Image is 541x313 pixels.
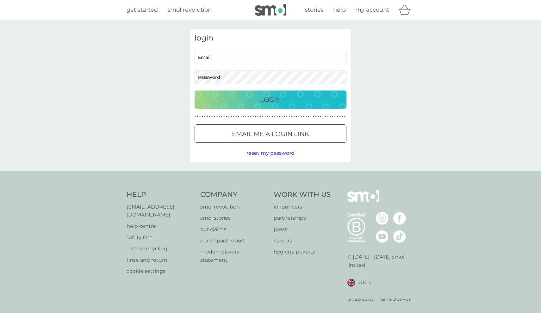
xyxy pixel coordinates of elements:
img: UK flag [347,279,355,287]
p: ● [279,115,280,118]
a: cookie settings [127,267,194,275]
h4: Help [127,190,194,200]
a: influencers [274,203,331,211]
p: ● [216,115,218,118]
a: smol revolution [167,5,212,15]
button: reset my password [246,149,295,157]
p: ● [250,115,251,118]
img: visit the smol Youtube page [376,230,389,243]
p: ● [342,115,343,118]
p: Login [260,95,281,105]
p: ● [294,115,295,118]
a: hygiene poverty [274,248,331,256]
p: ● [332,115,333,118]
img: smol [347,190,379,211]
h4: Company [200,190,268,200]
p: ● [245,115,246,118]
p: ● [282,115,283,118]
p: ● [296,115,297,118]
a: press [274,225,331,234]
p: ● [224,115,225,118]
p: ● [318,115,319,118]
p: ● [310,115,312,118]
button: Login [195,91,346,109]
p: © [DATE] - [DATE] smol limited [347,253,415,269]
p: ● [214,115,215,118]
p: ● [272,115,273,118]
p: ● [334,115,336,118]
p: Email me a login link [232,129,309,139]
a: safety first [127,234,194,242]
p: ● [199,115,201,118]
a: rinse and return [127,256,194,264]
a: [EMAIL_ADDRESS][DOMAIN_NAME] [127,203,194,219]
p: ● [231,115,232,118]
a: carton recycling [127,245,194,253]
p: ● [320,115,321,118]
p: ● [306,115,307,118]
p: ● [344,115,345,118]
p: ● [315,115,316,118]
p: ● [303,115,304,118]
p: ● [262,115,264,118]
p: ● [209,115,210,118]
p: ● [327,115,328,118]
p: ● [204,115,206,118]
p: ● [219,115,220,118]
p: ● [339,115,341,118]
p: ● [298,115,300,118]
p: careers [274,237,331,245]
a: smol stories [200,214,268,222]
p: ● [207,115,208,118]
a: our impact report [200,237,268,245]
span: stories [305,6,324,13]
a: help [333,5,346,15]
p: ● [197,115,198,118]
p: ● [211,115,213,118]
p: ● [325,115,326,118]
p: ● [221,115,222,118]
h4: Work With Us [274,190,331,200]
p: ● [248,115,249,118]
a: privacy policy [347,296,374,302]
p: ● [257,115,258,118]
p: ● [202,115,203,118]
p: ● [195,115,196,118]
h3: login [195,34,346,43]
a: our claims [200,225,268,234]
p: ● [286,115,288,118]
img: smol [255,4,286,16]
a: terms of service [380,296,411,302]
div: basket [399,3,414,16]
p: ● [240,115,242,118]
p: ● [228,115,230,118]
img: visit the smol Facebook page [393,212,406,225]
p: ● [277,115,278,118]
img: select a new location [369,281,371,285]
p: ● [289,115,290,118]
span: UK [358,279,366,287]
img: visit the smol Tiktok page [393,230,406,243]
p: ● [233,115,234,118]
a: smol revolution [200,203,268,211]
p: ● [255,115,256,118]
a: modern slavery statement [200,248,268,264]
button: Email me a login link [195,124,346,143]
p: ● [252,115,254,118]
p: ● [236,115,237,118]
a: get started [127,5,158,15]
p: ● [322,115,324,118]
span: my account [355,6,389,13]
a: help centre [127,222,194,230]
a: partnerships [274,214,331,222]
p: ● [264,115,266,118]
